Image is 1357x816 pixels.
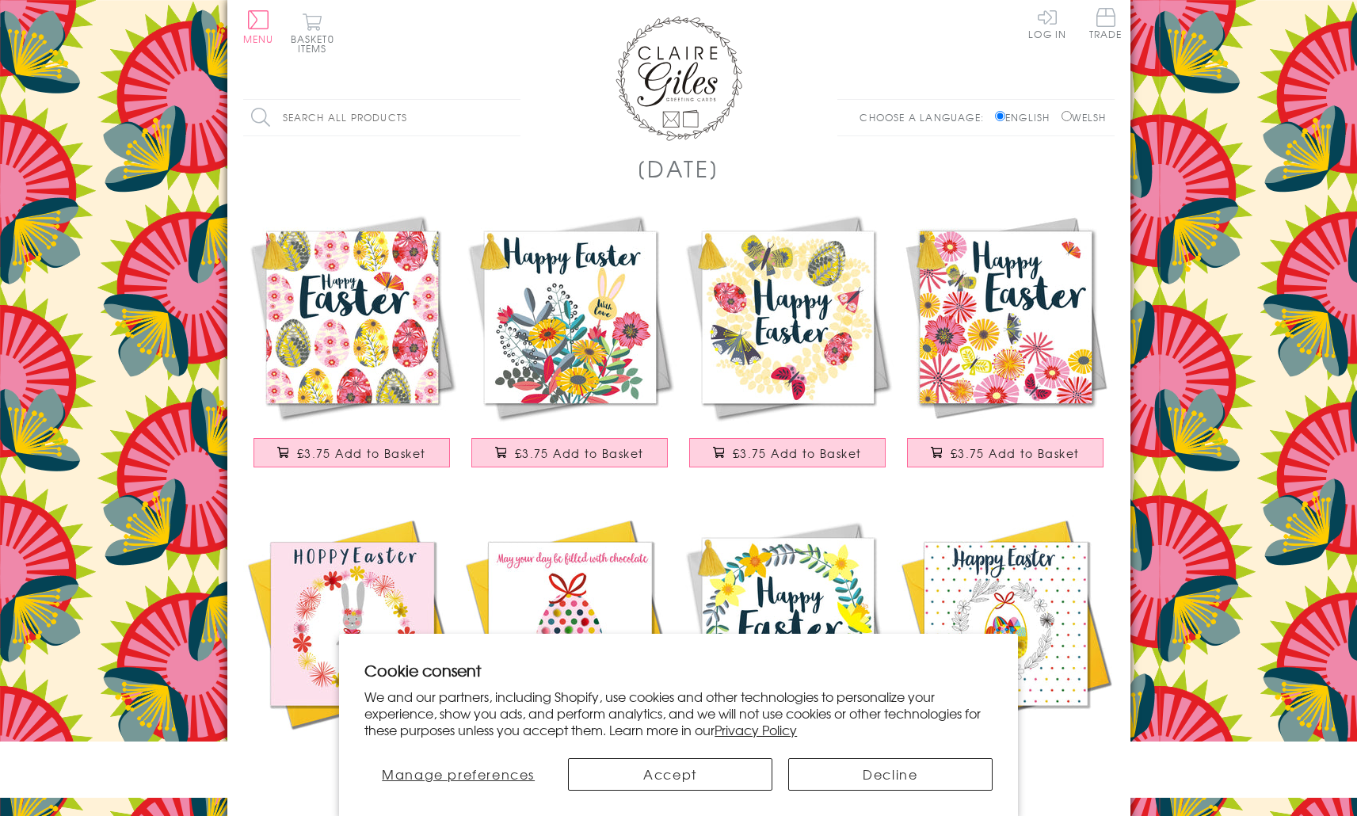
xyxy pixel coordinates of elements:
a: Easter Card, Daffodil Wreath, Happy Easter, Embellished with a colourful tassel £3.75 Add to Basket [679,515,897,790]
img: Easter Card, Bunny Girl, Hoppy Easter, Embellished with colourful pompoms [243,515,461,733]
img: Claire Giles Greetings Cards [616,16,742,141]
span: Menu [243,32,274,46]
img: Easter Card, Daffodil Wreath, Happy Easter, Embellished with a colourful tassel [679,515,897,733]
img: Easter Card, Big Chocolate filled Easter Egg, Embellished with colourful pompoms [461,515,679,733]
label: Welsh [1062,110,1107,124]
button: £3.75 Add to Basket [907,438,1104,467]
h2: Cookie consent [364,659,993,681]
a: Easter Card, Rows of Eggs, Happy Easter, Embellished with a colourful tassel £3.75 Add to Basket [243,208,461,483]
img: Easter Card, Basket of Eggs, Embellished with colourful pompoms [897,515,1115,733]
img: Easter Greeting Card, Butterflies & Eggs, Embellished with a colourful tassel [679,208,897,426]
input: Search [505,100,520,135]
span: Manage preferences [382,765,535,784]
img: Easter Card, Rows of Eggs, Happy Easter, Embellished with a colourful tassel [243,208,461,426]
span: Trade [1089,8,1123,39]
button: £3.75 Add to Basket [689,438,886,467]
a: Easter Card, Bunny Girl, Hoppy Easter, Embellished with colourful pompoms £3.75 Add to Basket [243,515,461,790]
img: Easter Card, Tumbling Flowers, Happy Easter, Embellished with a colourful tassel [897,208,1115,426]
button: Basket0 items [291,13,334,53]
button: Accept [568,758,772,791]
input: English [995,111,1005,121]
a: Easter Card, Bouquet, Happy Easter, Embellished with a colourful tassel £3.75 Add to Basket [461,208,679,483]
span: £3.75 Add to Basket [515,445,644,461]
span: 0 items [298,32,334,55]
button: £3.75 Add to Basket [253,438,450,467]
button: £3.75 Add to Basket [471,438,668,467]
img: Easter Card, Bouquet, Happy Easter, Embellished with a colourful tassel [461,208,679,426]
a: Easter Card, Big Chocolate filled Easter Egg, Embellished with colourful pompoms £3.75 Add to Basket [461,515,679,790]
button: Decline [788,758,993,791]
input: Welsh [1062,111,1072,121]
a: Easter Card, Basket of Eggs, Embellished with colourful pompoms £3.75 Add to Basket [897,515,1115,790]
label: English [995,110,1058,124]
button: Menu [243,10,274,44]
input: Search all products [243,100,520,135]
a: Trade [1089,8,1123,42]
h1: [DATE] [637,152,720,185]
a: Easter Greeting Card, Butterflies & Eggs, Embellished with a colourful tassel £3.75 Add to Basket [679,208,897,483]
p: Choose a language: [860,110,992,124]
span: £3.75 Add to Basket [951,445,1080,461]
a: Log In [1028,8,1066,39]
span: £3.75 Add to Basket [297,445,426,461]
button: Manage preferences [364,758,552,791]
span: £3.75 Add to Basket [733,445,862,461]
a: Easter Card, Tumbling Flowers, Happy Easter, Embellished with a colourful tassel £3.75 Add to Basket [897,208,1115,483]
p: We and our partners, including Shopify, use cookies and other technologies to personalize your ex... [364,688,993,738]
a: Privacy Policy [715,720,797,739]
